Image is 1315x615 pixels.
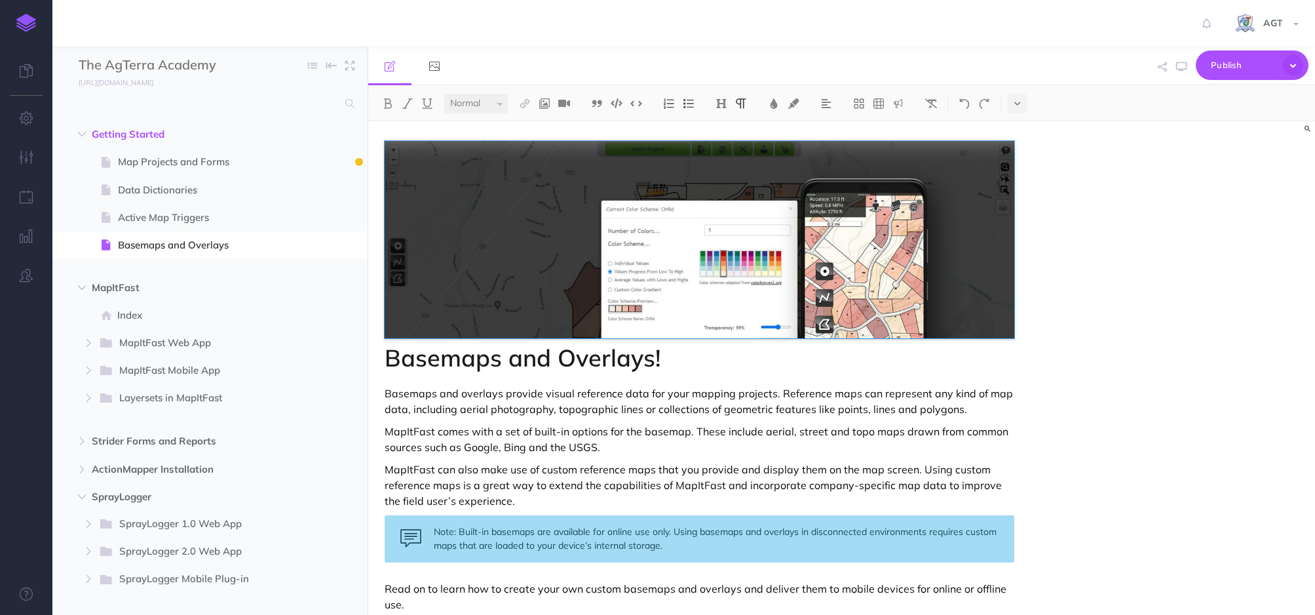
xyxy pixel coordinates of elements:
input: Search [79,92,337,115]
img: iCxL6hB4gPtK36lnwjqkK90dLekSAv8p9JC67nPZ.png [1234,12,1257,35]
img: Inline code button [630,98,642,108]
a: [URL][DOMAIN_NAME] [52,75,166,89]
img: Italic button [402,98,413,109]
img: Callout dropdown menu button [892,98,904,109]
p: MapItFast can also make use of custom reference maps that you provide and display them on the map... [385,462,1015,509]
span: Getting Started [92,127,273,142]
img: Undo [959,98,970,109]
img: oGnIEs8f7LN4cGr1JHK0.jpg [385,141,1015,338]
img: Bold button [382,98,394,109]
img: Paragraph button [735,98,747,109]
h1: Basemaps and Overlays! [385,345,1015,371]
span: Strider Forms and Reports [92,433,273,449]
span: Index [117,307,289,323]
p: Read on to learn how to create your own custom basemaps and overlays and deliver them to mobile d... [385,581,1015,612]
span: SprayLogger Mobile Plug-in [119,571,269,588]
span: Active Map Triggers [118,210,289,226]
span: MapItFast [92,280,273,296]
img: Clear styles button [925,98,937,109]
span: Publish [1211,55,1276,75]
div: Note: Built-in basemaps are available for online use only. Using basemaps and overlays in disconn... [385,515,1015,563]
span: AGT [1257,17,1289,29]
span: SprayLogger 1.0 Web App [119,516,269,533]
p: Basemaps and overlays provide visual reference data for your mapping projects. Reference maps can... [385,386,1015,417]
img: Underline button [421,98,433,109]
p: MapItFast comes with a set of built-in options for the basemap. These include aerial, street and ... [385,424,1015,455]
img: Link button [519,98,531,109]
span: Map Projects and Forms [118,154,289,170]
small: [URL][DOMAIN_NAME] [79,78,153,87]
div: Show notes [355,158,363,166]
img: Ordered list button [663,98,675,109]
img: Create table button [873,98,885,109]
span: MapItFast Web App [119,335,269,352]
img: Unordered list button [683,98,695,109]
span: Layersets in MapItFast [119,390,269,407]
img: Headings dropdown button [715,98,727,109]
img: Blockquote button [591,98,603,109]
img: Code block button [611,98,622,108]
span: SprayLogger 2.0 Web App [119,544,269,561]
img: Redo [978,98,990,109]
button: Publish [1196,50,1308,80]
span: Data Dictionaries [118,182,289,198]
img: logo-mark.svg [16,14,36,32]
img: Add video button [558,98,570,109]
img: Text color button [768,98,780,109]
span: ActionMapper Installation [92,462,273,477]
span: MapItFast Mobile App [119,363,269,380]
input: Documentation Name [79,56,233,75]
img: Alignment dropdown menu button [820,98,832,109]
span: Basemaps and Overlays [118,237,289,253]
img: Text background color button [788,98,799,109]
span: SprayLogger [92,489,273,505]
img: Add image button [539,98,550,109]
